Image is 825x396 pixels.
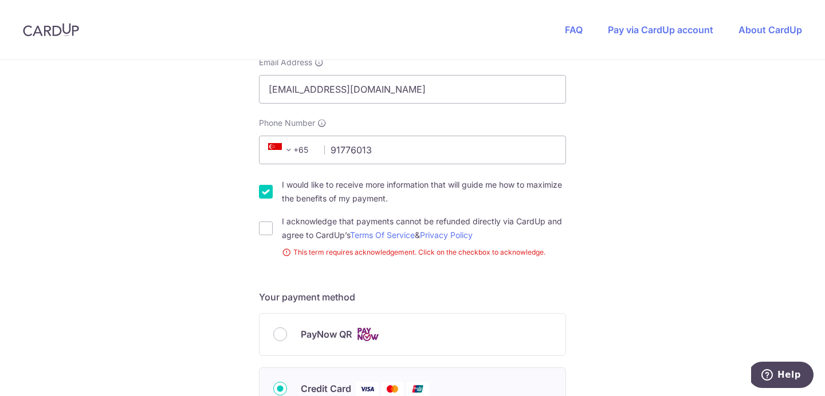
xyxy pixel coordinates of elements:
img: CardUp [23,23,79,37]
span: Phone Number [259,117,315,129]
small: This term requires acknowledgement. Click on the checkbox to acknowledge. [282,247,566,258]
span: +65 [265,143,316,157]
img: Mastercard [381,382,404,396]
div: Credit Card Visa Mastercard Union Pay [273,382,552,396]
a: FAQ [565,24,583,35]
a: About CardUp [738,24,802,35]
label: I acknowledge that payments cannot be refunded directly via CardUp and agree to CardUp’s & [282,215,566,242]
span: Credit Card [301,382,351,395]
span: PayNow QR [301,327,352,341]
span: Email Address [259,57,312,68]
input: Email address [259,75,566,104]
span: +65 [268,143,296,157]
label: I would like to receive more information that will guide me how to maximize the benefits of my pa... [282,178,566,205]
a: Pay via CardUp account [608,24,713,35]
img: Union Pay [406,382,429,396]
a: Privacy Policy [420,230,473,240]
h5: Your payment method [259,290,566,304]
img: Cards logo [356,327,379,342]
img: Visa [356,382,379,396]
iframe: Opens a widget where you can find more information [751,362,814,390]
a: Terms Of Service [350,230,415,240]
div: PayNow QR Cards logo [273,327,552,342]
